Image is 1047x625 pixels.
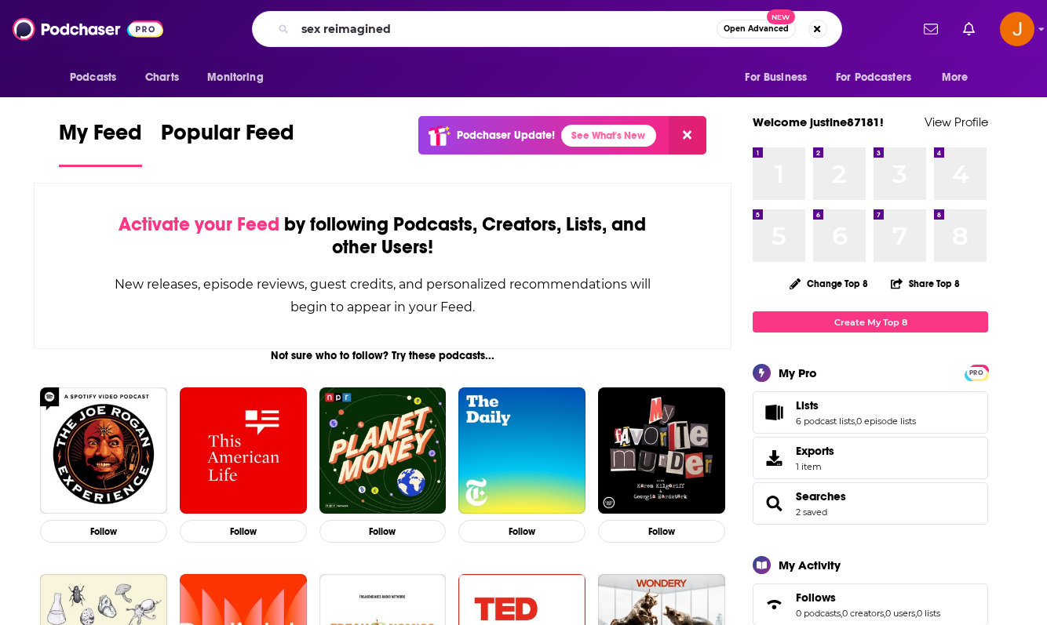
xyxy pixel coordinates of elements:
[734,63,826,93] button: open menu
[957,16,981,42] a: Show notifications dropdown
[1000,12,1034,46] span: Logged in as justine87181
[767,9,795,24] span: New
[1000,12,1034,46] img: User Profile
[856,416,916,427] a: 0 episode lists
[796,590,940,605] a: Follows
[161,119,294,155] span: Popular Feed
[753,391,988,434] span: Lists
[724,25,789,33] span: Open Advanced
[885,608,915,619] a: 0 users
[855,416,856,427] span: ,
[135,63,188,93] a: Charts
[59,63,137,93] button: open menu
[745,67,807,89] span: For Business
[717,20,796,38] button: Open AdvancedNew
[884,608,885,619] span: ,
[758,402,790,423] a: Lists
[598,520,725,543] button: Follow
[796,444,834,458] span: Exports
[119,213,279,236] span: Activate your Feed
[779,558,841,572] div: My Activity
[758,594,790,616] a: Follows
[180,387,307,514] img: This American Life
[836,67,911,89] span: For Podcasters
[753,311,988,332] a: Create My Top 8
[59,119,142,155] span: My Feed
[796,507,827,518] a: 2 saved
[561,125,656,147] a: See What's New
[295,16,717,42] input: Search podcasts, credits, & more...
[753,437,988,479] a: Exports
[931,63,988,93] button: open menu
[917,16,944,42] a: Show notifications dropdown
[598,387,725,514] img: My Favorite Murder with Karen Kilgariff and Georgia Hardstark
[758,492,790,514] a: Searches
[34,349,731,362] div: Not sure who to follow? Try these podcasts...
[753,114,884,129] a: Welcome justine87181!
[796,590,836,605] span: Follows
[780,274,877,293] button: Change Top 8
[942,67,969,89] span: More
[925,114,988,129] a: View Profile
[113,213,652,259] div: by following Podcasts, Creators, Lists, and other Users!
[70,67,116,89] span: Podcasts
[145,67,179,89] span: Charts
[1000,12,1034,46] button: Show profile menu
[319,387,447,514] img: Planet Money
[753,482,988,525] span: Searches
[319,520,447,543] button: Follow
[917,608,940,619] a: 0 lists
[841,608,842,619] span: ,
[796,461,834,472] span: 1 item
[779,365,817,380] div: My Pro
[758,447,790,469] span: Exports
[40,387,167,514] img: The Joe Rogan Experience
[796,398,916,412] a: Lists
[915,608,917,619] span: ,
[458,520,586,543] button: Follow
[967,366,986,378] a: PRO
[457,129,555,142] p: Podchaser Update!
[161,119,294,167] a: Popular Feed
[796,489,846,503] a: Searches
[196,63,283,93] button: open menu
[207,67,263,89] span: Monitoring
[826,63,934,93] button: open menu
[180,520,307,543] button: Follow
[796,608,841,619] a: 0 podcasts
[796,416,855,427] a: 6 podcast lists
[842,608,884,619] a: 0 creators
[40,520,167,543] button: Follow
[252,11,842,47] div: Search podcasts, credits, & more...
[458,387,586,514] img: The Daily
[59,119,142,167] a: My Feed
[890,268,961,299] button: Share Top 8
[113,273,652,318] div: New releases, episode reviews, guest credits, and personalized recommendations will begin to appe...
[796,398,819,412] span: Lists
[967,367,986,379] span: PRO
[13,14,163,44] img: Podchaser - Follow, Share and Rate Podcasts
